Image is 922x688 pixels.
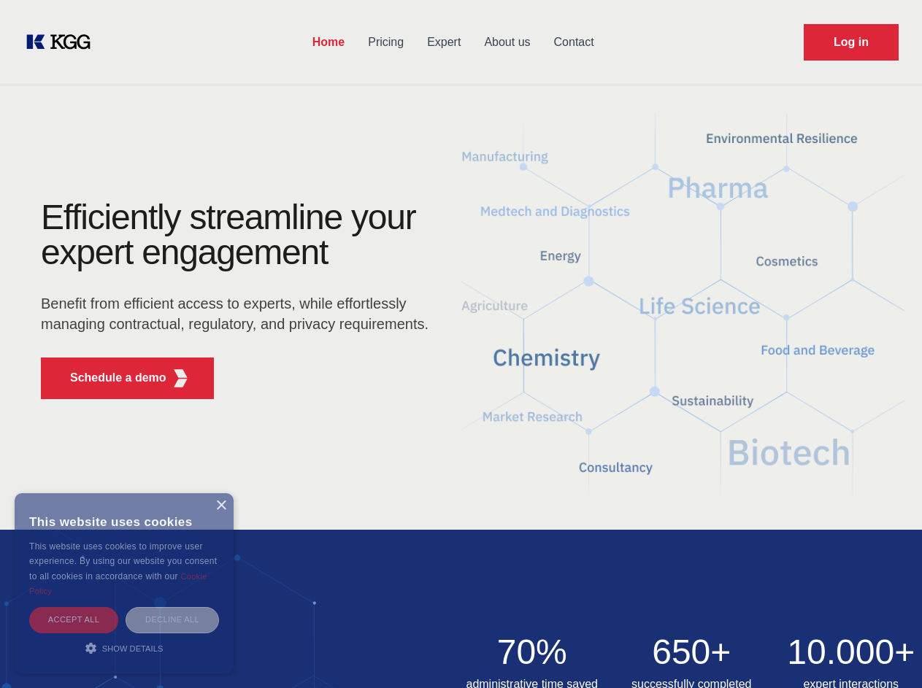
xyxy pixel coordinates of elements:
[621,635,763,670] h2: 650+
[23,31,102,54] a: KOL Knowledge Platform: Talk to Key External Experts (KEE)
[415,23,472,61] a: Expert
[29,572,207,595] a: Cookie Policy
[126,607,219,633] div: Decline all
[542,23,606,61] a: Contact
[356,23,415,61] a: Pricing
[102,644,164,653] span: Show details
[472,23,542,61] a: About us
[461,95,905,515] img: KGG Fifth Element RED
[29,641,219,655] div: Show details
[41,357,214,399] button: Schedule a demoKGG Fifth Element RED
[301,23,356,61] a: Home
[804,24,899,61] a: Request Demo
[172,369,190,387] img: KGG Fifth Element RED
[41,293,438,334] p: Benefit from efficient access to experts, while effortlessly managing contractual, regulatory, an...
[215,500,226,511] div: Close
[70,369,166,387] p: Schedule a demo
[29,504,219,539] div: This website uses cookies
[41,200,438,270] h1: Efficiently streamline your expert engagement
[29,607,118,633] div: Accept all
[461,635,604,670] h2: 70%
[29,541,217,581] span: This website uses cookies to improve user experience. By using our website you consent to all coo...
